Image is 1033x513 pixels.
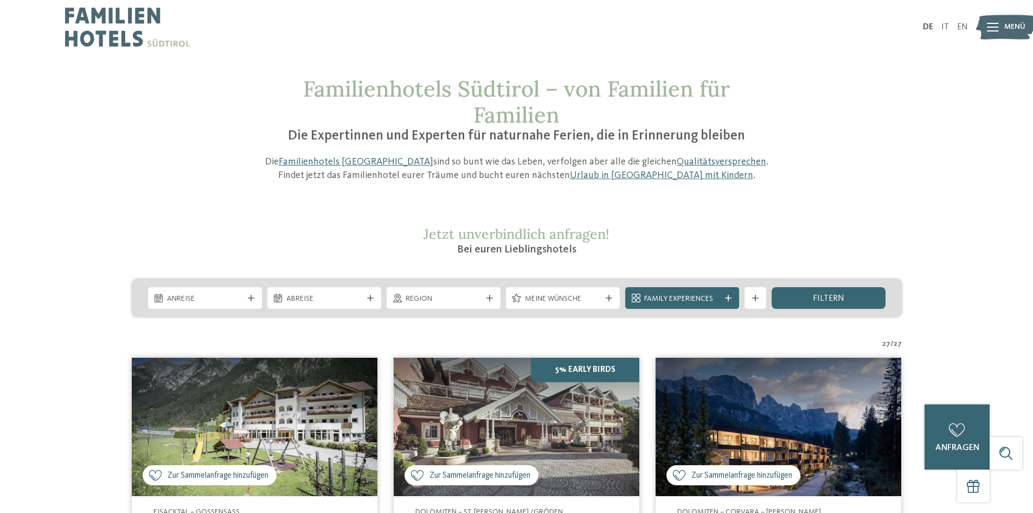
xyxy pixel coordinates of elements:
[394,358,639,496] img: Family Spa Grand Hotel Cavallino Bianco ****ˢ
[691,470,792,482] span: Zur Sammelanfrage hinzufügen
[288,129,745,143] span: Die Expertinnen und Experten für naturnahe Ferien, die in Erinnerung bleiben
[941,23,949,31] a: IT
[894,339,902,350] span: 27
[813,294,844,303] span: filtern
[132,358,377,496] img: Kinderparadies Alpin ***ˢ
[644,294,720,305] span: Family Experiences
[259,155,774,182] p: Die sind so bunt wie das Leben, verfolgen aber alle die gleichen . Findet jetzt das Familienhotel...
[923,23,933,31] a: DE
[457,244,576,255] span: Bei euren Lieblingshotels
[525,294,601,305] span: Meine Wünsche
[424,225,609,243] span: Jetzt unverbindlich anfragen!
[1004,22,1025,33] span: Menü
[882,339,890,350] span: 27
[286,294,362,305] span: Abreise
[925,404,990,470] a: anfragen
[168,470,268,482] span: Zur Sammelanfrage hinzufügen
[656,358,901,496] img: Familienhotels gesucht? Hier findet ihr die besten!
[279,157,433,167] a: Familienhotels [GEOGRAPHIC_DATA]
[935,444,979,452] span: anfragen
[957,23,968,31] a: EN
[167,294,243,305] span: Anreise
[890,339,894,350] span: /
[677,157,766,167] a: Qualitätsversprechen
[303,75,730,129] span: Familienhotels Südtirol – von Familien für Familien
[406,294,482,305] span: Region
[429,470,530,482] span: Zur Sammelanfrage hinzufügen
[570,170,753,180] a: Urlaub in [GEOGRAPHIC_DATA] mit Kindern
